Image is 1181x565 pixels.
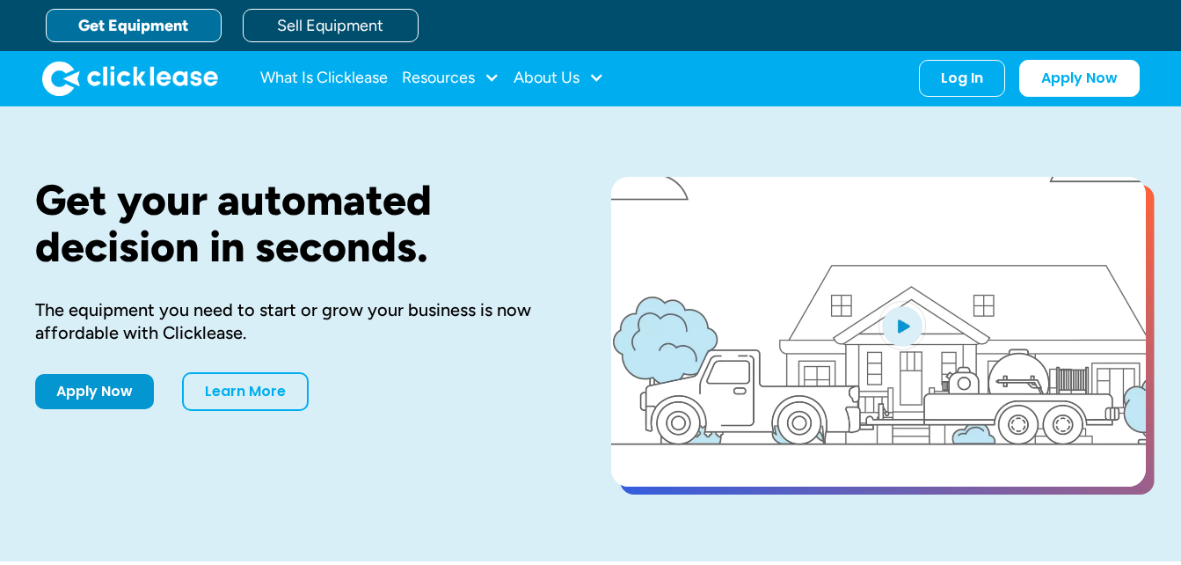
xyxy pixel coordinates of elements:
[878,301,926,350] img: Blue play button logo on a light blue circular background
[46,9,222,42] a: Get Equipment
[182,372,309,411] a: Learn More
[941,70,983,87] div: Log In
[402,61,499,96] div: Resources
[42,61,218,96] img: Clicklease logo
[611,177,1146,487] a: open lightbox
[35,298,555,344] div: The equipment you need to start or grow your business is now affordable with Clicklease.
[42,61,218,96] a: home
[35,177,555,270] h1: Get your automated decision in seconds.
[260,61,388,96] a: What Is Clicklease
[1019,60,1140,97] a: Apply Now
[514,61,604,96] div: About Us
[243,9,419,42] a: Sell Equipment
[35,374,154,409] a: Apply Now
